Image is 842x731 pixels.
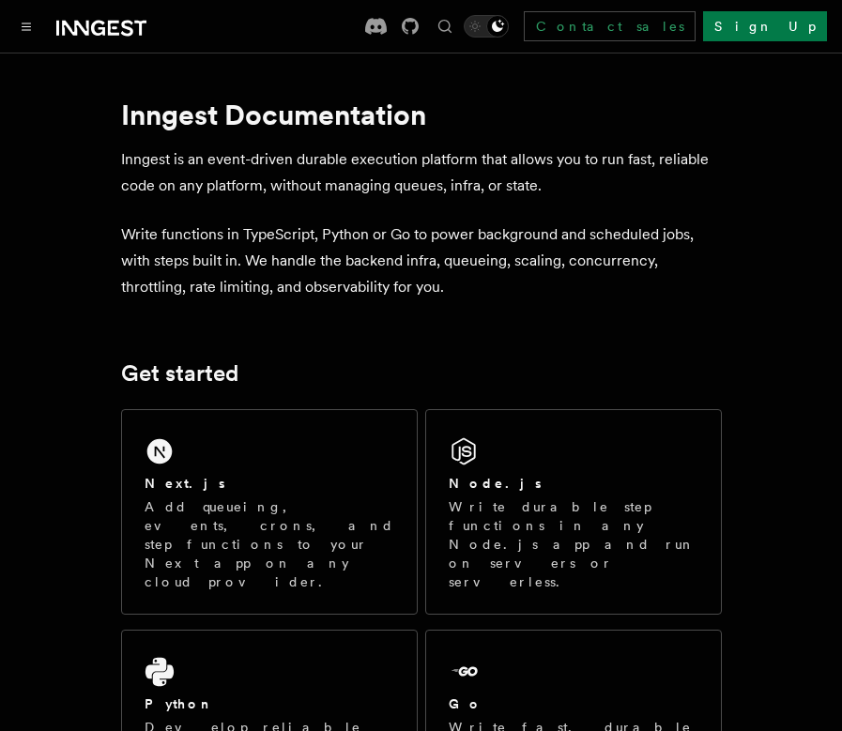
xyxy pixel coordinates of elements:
[434,15,456,38] button: Find something...
[15,15,38,38] button: Toggle navigation
[121,146,722,199] p: Inngest is an event-driven durable execution platform that allows you to run fast, reliable code ...
[121,98,722,131] h1: Inngest Documentation
[524,11,696,41] a: Contact sales
[121,221,722,300] p: Write functions in TypeScript, Python or Go to power background and scheduled jobs, with steps bu...
[703,11,827,41] a: Sign Up
[449,474,542,493] h2: Node.js
[145,694,214,713] h2: Python
[464,15,509,38] button: Toggle dark mode
[121,360,238,387] a: Get started
[145,497,394,591] p: Add queueing, events, crons, and step functions to your Next app on any cloud provider.
[425,409,722,615] a: Node.jsWrite durable step functions in any Node.js app and run on servers or serverless.
[145,474,225,493] h2: Next.js
[121,409,418,615] a: Next.jsAdd queueing, events, crons, and step functions to your Next app on any cloud provider.
[449,497,698,591] p: Write durable step functions in any Node.js app and run on servers or serverless.
[449,694,482,713] h2: Go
